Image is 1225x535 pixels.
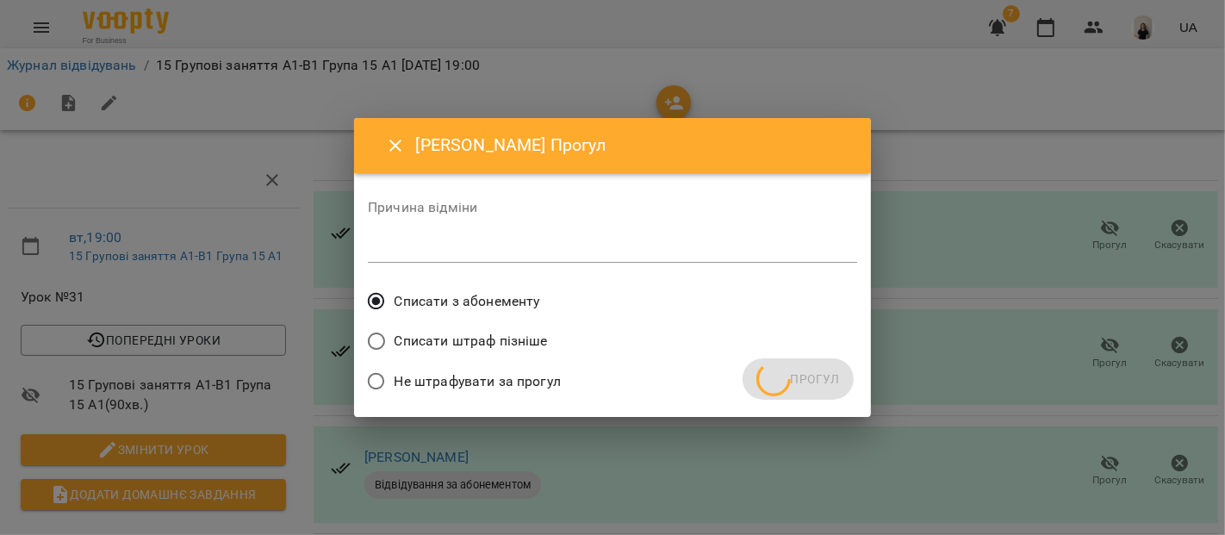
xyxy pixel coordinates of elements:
[416,132,850,159] h6: [PERSON_NAME] Прогул
[395,371,561,392] span: Не штрафувати за прогул
[368,201,857,215] label: Причина відміни
[395,331,548,351] span: Списати штраф пізніше
[375,125,416,166] button: Close
[395,291,540,312] span: Списати з абонементу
